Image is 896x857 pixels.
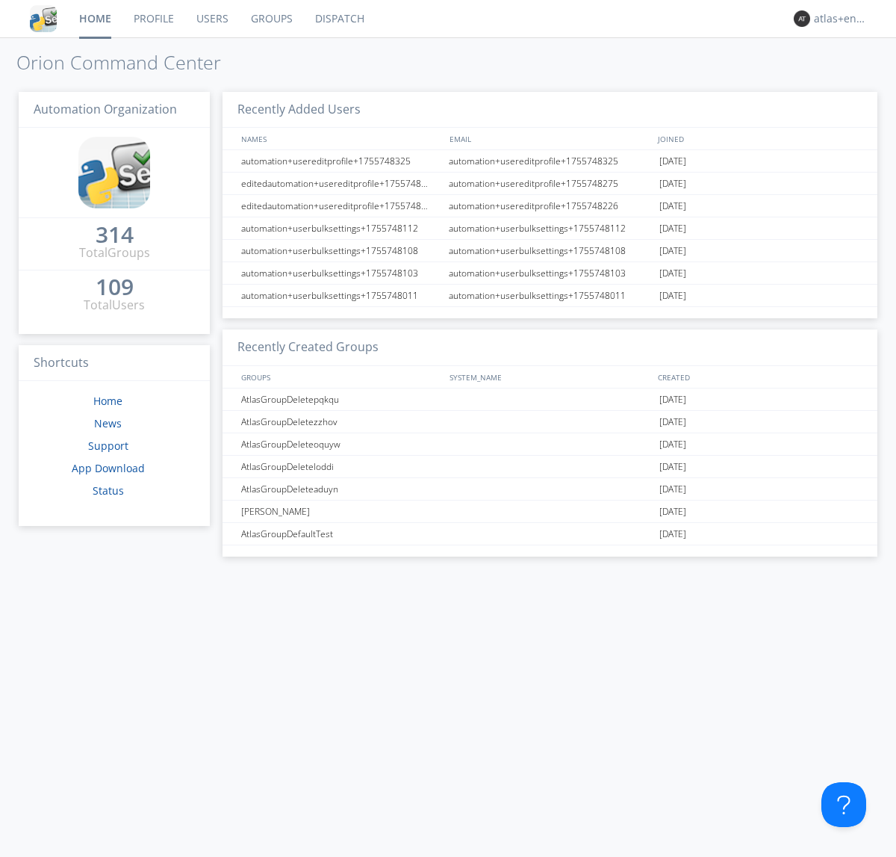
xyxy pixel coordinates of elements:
[659,523,686,545] span: [DATE]
[659,456,686,478] span: [DATE]
[654,128,863,149] div: JOINED
[237,173,444,194] div: editedautomation+usereditprofile+1755748275
[237,195,444,217] div: editedautomation+usereditprofile+1755748226
[223,523,877,545] a: AtlasGroupDefaultTest[DATE]
[446,128,654,149] div: EMAIL
[659,285,686,307] span: [DATE]
[34,101,177,117] span: Automation Organization
[223,240,877,262] a: automation+userbulksettings+1755748108automation+userbulksettings+1755748108[DATE]
[223,150,877,173] a: automation+usereditprofile+1755748325automation+usereditprofile+1755748325[DATE]
[237,240,444,262] div: automation+userbulksettings+1755748108
[19,345,210,382] h3: Shortcuts
[88,439,128,453] a: Support
[93,394,122,408] a: Home
[96,279,134,294] div: 109
[237,456,444,477] div: AtlasGroupDeleteloddi
[30,5,57,32] img: cddb5a64eb264b2086981ab96f4c1ba7
[659,195,686,217] span: [DATE]
[659,433,686,456] span: [DATE]
[237,501,444,522] div: [PERSON_NAME]
[445,285,656,306] div: automation+userbulksettings+1755748011
[445,217,656,239] div: automation+userbulksettings+1755748112
[659,478,686,501] span: [DATE]
[659,389,686,411] span: [DATE]
[446,366,654,388] div: SYSTEM_NAME
[223,411,877,433] a: AtlasGroupDeletezzhov[DATE]
[445,240,656,262] div: automation+userbulksettings+1755748108
[96,227,134,242] div: 314
[84,297,145,314] div: Total Users
[223,478,877,501] a: AtlasGroupDeleteaduyn[DATE]
[821,782,866,827] iframe: Toggle Customer Support
[237,285,444,306] div: automation+userbulksettings+1755748011
[659,150,686,173] span: [DATE]
[223,501,877,523] a: [PERSON_NAME][DATE]
[223,173,877,195] a: editedautomation+usereditprofile+1755748275automation+usereditprofile+1755748275[DATE]
[659,240,686,262] span: [DATE]
[223,262,877,285] a: automation+userbulksettings+1755748103automation+userbulksettings+1755748103[DATE]
[96,227,134,244] a: 314
[223,217,877,240] a: automation+userbulksettings+1755748112automation+userbulksettings+1755748112[DATE]
[445,195,656,217] div: automation+usereditprofile+1755748226
[223,92,877,129] h3: Recently Added Users
[237,389,444,410] div: AtlasGroupDeletepqkqu
[794,10,810,27] img: 373638.png
[223,285,877,307] a: automation+userbulksettings+1755748011automation+userbulksettings+1755748011[DATE]
[223,195,877,217] a: editedautomation+usereditprofile+1755748226automation+usereditprofile+1755748226[DATE]
[237,523,444,545] div: AtlasGroupDefaultTest
[223,433,877,456] a: AtlasGroupDeleteoquyw[DATE]
[237,366,442,388] div: GROUPS
[237,478,444,500] div: AtlasGroupDeleteaduyn
[78,137,150,208] img: cddb5a64eb264b2086981ab96f4c1ba7
[96,279,134,297] a: 109
[814,11,870,26] div: atlas+english0001
[223,330,877,366] h3: Recently Created Groups
[445,262,656,284] div: automation+userbulksettings+1755748103
[654,366,863,388] div: CREATED
[659,262,686,285] span: [DATE]
[659,217,686,240] span: [DATE]
[94,416,122,430] a: News
[445,173,656,194] div: automation+usereditprofile+1755748275
[237,433,444,455] div: AtlasGroupDeleteoquyw
[72,461,145,475] a: App Download
[93,483,124,498] a: Status
[659,501,686,523] span: [DATE]
[659,173,686,195] span: [DATE]
[237,411,444,433] div: AtlasGroupDeletezzhov
[223,456,877,478] a: AtlasGroupDeleteloddi[DATE]
[445,150,656,172] div: automation+usereditprofile+1755748325
[237,150,444,172] div: automation+usereditprofile+1755748325
[237,262,444,284] div: automation+userbulksettings+1755748103
[659,411,686,433] span: [DATE]
[237,217,444,239] div: automation+userbulksettings+1755748112
[79,244,150,262] div: Total Groups
[223,389,877,411] a: AtlasGroupDeletepqkqu[DATE]
[237,128,442,149] div: NAMES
